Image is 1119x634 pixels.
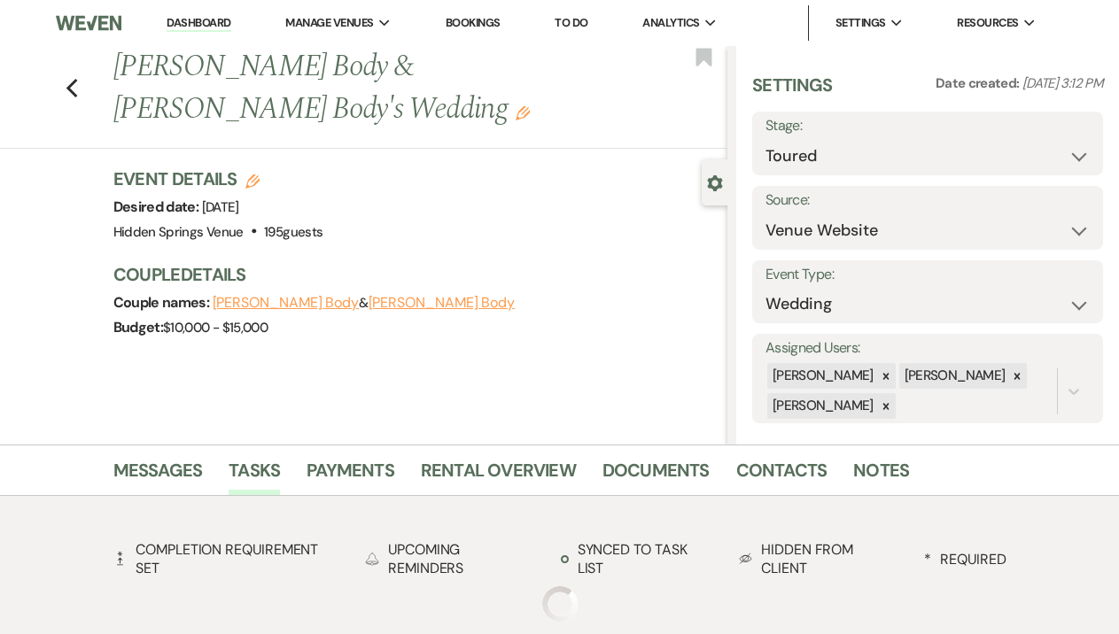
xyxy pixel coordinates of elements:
[835,14,886,32] span: Settings
[113,166,323,191] h3: Event Details
[765,113,1090,139] label: Stage:
[602,456,710,495] a: Documents
[555,15,587,30] a: To Do
[899,363,1008,389] div: [PERSON_NAME]
[213,296,360,310] button: [PERSON_NAME] Body
[853,456,909,495] a: Notes
[113,293,213,312] span: Couple names:
[752,73,833,112] h3: Settings
[113,540,340,577] div: Completion Requirement Set
[167,15,230,32] a: Dashboard
[307,456,394,495] a: Payments
[1022,74,1103,92] span: [DATE] 3:12 PM
[369,296,516,310] button: [PERSON_NAME] Body
[113,456,203,495] a: Messages
[739,540,899,577] div: Hidden from Client
[767,363,876,389] div: [PERSON_NAME]
[113,262,710,287] h3: Couple Details
[765,262,1090,288] label: Event Type:
[421,456,576,495] a: Rental Overview
[113,46,598,130] h1: [PERSON_NAME] Body & [PERSON_NAME] Body's Wedding
[365,540,534,577] div: Upcoming Reminders
[229,456,280,495] a: Tasks
[561,540,713,577] div: Synced to task list
[446,15,501,30] a: Bookings
[56,4,121,42] img: Weven Logo
[542,586,578,622] img: loading spinner
[924,550,1006,568] div: Required
[202,198,239,216] span: [DATE]
[163,319,268,336] span: $10,000 - $15,000
[264,223,322,241] span: 195 guests
[707,174,723,190] button: Close lead details
[213,294,516,312] span: &
[516,104,530,120] button: Edit
[767,393,876,419] div: [PERSON_NAME]
[642,14,699,32] span: Analytics
[765,188,1090,213] label: Source:
[113,318,164,336] span: Budget:
[765,336,1090,361] label: Assigned Users:
[936,74,1022,92] span: Date created:
[113,223,244,241] span: Hidden Springs Venue
[736,456,828,495] a: Contacts
[957,14,1018,32] span: Resources
[285,14,373,32] span: Manage Venues
[113,197,202,216] span: Desired date:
